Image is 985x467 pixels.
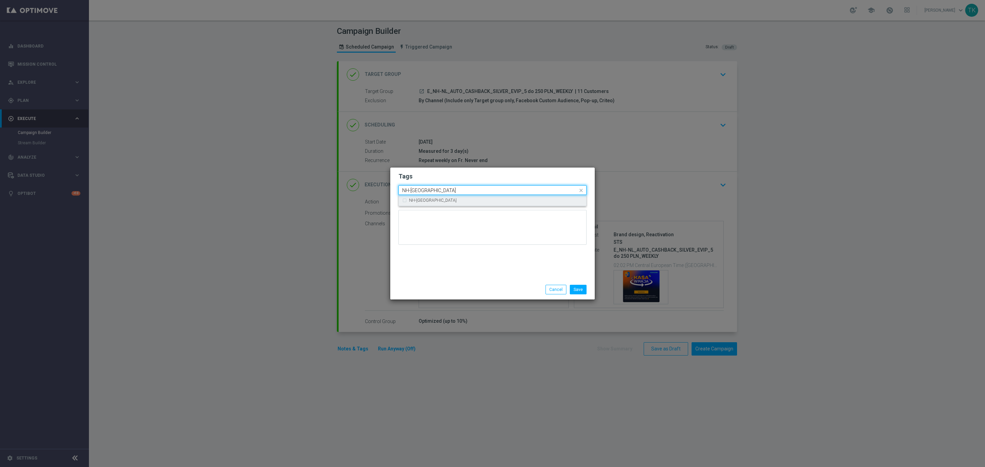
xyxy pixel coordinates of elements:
h2: Tags [398,172,587,181]
button: Cancel [546,285,566,294]
div: NH-NL [402,195,583,206]
button: Save [570,285,587,294]
ng-dropdown-panel: Options list [398,195,587,206]
label: NH-[GEOGRAPHIC_DATA] [409,198,457,202]
ng-select: E [398,185,587,195]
